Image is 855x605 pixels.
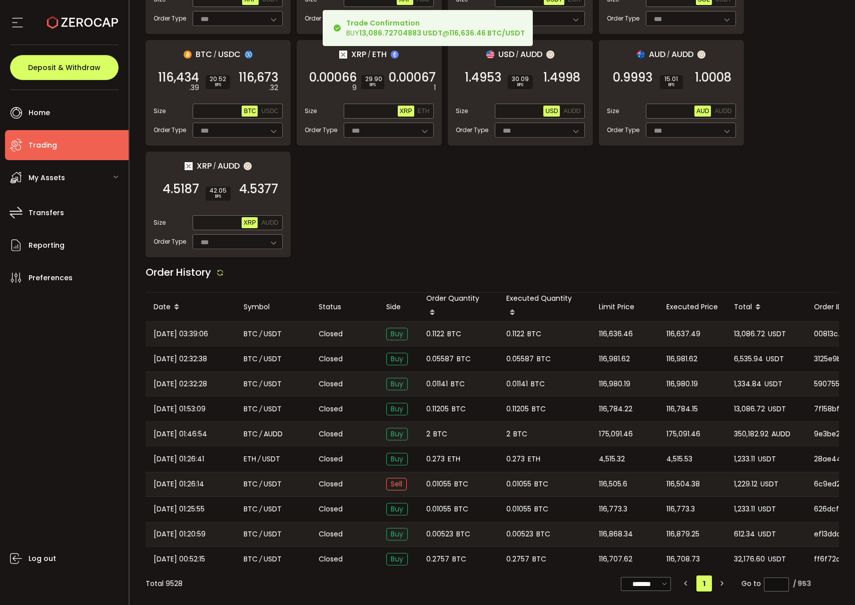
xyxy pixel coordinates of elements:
[264,353,282,365] span: USDT
[210,188,227,194] span: 42.05
[154,428,207,440] span: [DATE] 01:46:54
[696,108,709,115] span: AUD
[599,453,625,465] span: 4,515.32
[599,328,633,340] span: 116,636.46
[214,50,217,59] em: /
[766,353,784,365] span: USDT
[456,126,488,135] span: Order Type
[244,378,258,390] span: BTC
[244,328,258,340] span: BTC
[378,301,418,313] div: Side
[386,328,408,340] span: Buy
[563,108,580,115] span: AUDD
[213,162,216,171] em: /
[264,528,282,540] span: USDT
[498,293,591,321] div: Executed Quantity
[244,528,258,540] span: BTC
[666,403,698,415] span: 116,784.15
[154,107,166,116] span: Size
[400,108,412,115] span: XRP
[386,353,408,365] span: Buy
[146,299,236,316] div: Date
[506,328,524,340] span: 0.1122
[506,503,531,515] span: 0.01055
[613,73,652,83] span: 0.9993
[29,238,65,253] span: Reporting
[426,378,448,390] span: 0.01141
[426,428,430,440] span: 2
[537,353,551,365] span: BTC
[319,504,343,514] span: Closed
[264,403,282,415] span: USDT
[666,528,699,540] span: 116,879.25
[259,328,262,340] em: /
[372,48,387,61] span: ETH
[771,428,790,440] span: AUDD
[734,453,755,465] span: 1,233.11
[154,378,207,390] span: [DATE] 02:32:28
[506,428,510,440] span: 2
[197,160,212,172] span: XRP
[664,82,679,88] i: BPS
[242,217,258,228] button: XRP
[734,328,765,340] span: 13,086.72
[452,403,466,415] span: BTC
[426,453,445,465] span: 0.273
[714,108,731,115] span: AUDD
[154,503,205,515] span: [DATE] 01:25:55
[666,553,700,565] span: 116,708.73
[814,454,846,464] span: 28ae4415-ceb2-4cdc-9e85-e7ce988a613f
[764,378,782,390] span: USDT
[734,478,757,490] span: 1,229.12
[146,265,211,279] span: Order History
[697,51,705,59] img: zuPXiwguUFiBOIQyqLOiXsnnNitlx7q4LCwEbLHADjIpTka+Lip0HH8D0VTrd02z+wEAAAAASUVORK5CYII=
[666,353,697,365] span: 116,981.62
[154,126,186,135] span: Order Type
[259,378,262,390] em: /
[418,293,498,321] div: Order Quantity
[486,51,494,59] img: usd_portfolio.svg
[218,160,240,172] span: AUDD
[666,503,695,515] span: 116,773.3
[264,428,283,440] span: AUDD
[664,76,679,82] span: 15.01
[506,553,529,565] span: 0.2757
[734,353,763,365] span: 6,535.94
[236,301,311,313] div: Symbol
[534,478,548,490] span: BTC
[386,528,408,540] span: Buy
[259,217,280,228] button: AUDD
[244,478,258,490] span: BTC
[599,553,632,565] span: 116,707.62
[814,404,846,414] span: 7f158bf2-6bef-449f-b32d-a202c05bd2f0
[599,478,627,490] span: 116,505.6
[365,82,380,88] i: BPS
[244,353,258,365] span: BTC
[736,497,855,605] div: Chat Widget
[259,353,262,365] em: /
[531,378,545,390] span: BTC
[599,503,627,515] span: 116,773.3
[264,553,282,565] span: USDT
[365,76,380,82] span: 29.90
[262,453,280,465] span: USDT
[734,378,761,390] span: 1,334.84
[814,329,846,339] span: 00813cb4-6f20-42cd-83c2-ece468f6ce0c
[599,403,632,415] span: 116,784.22
[667,50,670,59] em: /
[760,478,778,490] span: USDT
[319,429,343,439] span: Closed
[768,328,786,340] span: USDT
[814,479,846,489] span: 6c9ed22c-a6d9-4f98-bca5-6cc51ff712bf
[154,478,204,490] span: [DATE] 01:26:14
[386,428,408,440] span: Buy
[599,353,630,365] span: 116,981.62
[244,428,258,440] span: BTC
[339,51,347,59] img: xrp_portfolio.png
[244,503,258,515] span: BTC
[185,162,193,170] img: xrp_portfolio.png
[768,403,786,415] span: USDT
[814,379,846,389] span: 590755e7-1250-4d12-b0f5-4bfb4c6ec28f
[451,378,465,390] span: BTC
[695,73,731,83] span: 1.0008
